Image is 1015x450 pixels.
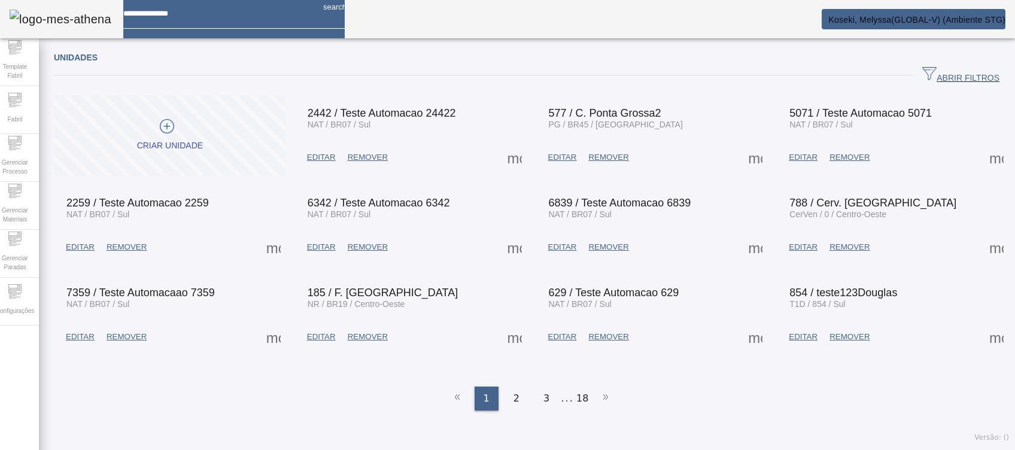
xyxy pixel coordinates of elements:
[561,387,573,411] li: ...
[308,120,370,129] span: NAT / BR07 / Sul
[342,147,394,168] button: REMOVER
[342,326,394,348] button: REMOVER
[66,197,209,209] span: 2259 / Teste Automacao 2259
[549,209,612,219] span: NAT / BR07 / Sul
[829,241,870,253] span: REMOVER
[783,326,823,348] button: EDITAR
[513,391,519,406] span: 2
[744,326,766,348] button: Mais
[986,236,1007,258] button: Mais
[263,236,284,258] button: Mais
[348,241,388,253] span: REMOVER
[582,147,634,168] button: REMOVER
[504,147,525,168] button: Mais
[789,209,886,219] span: CerVen / 0 / Centro-Oeste
[107,241,147,253] span: REMOVER
[789,120,852,129] span: NAT / BR07 / Sul
[548,151,577,163] span: EDITAR
[301,326,342,348] button: EDITAR
[66,299,129,309] span: NAT / BR07 / Sul
[582,326,634,348] button: REMOVER
[783,236,823,258] button: EDITAR
[576,387,588,411] li: 18
[107,331,147,343] span: REMOVER
[348,151,388,163] span: REMOVER
[922,66,999,84] span: ABRIR FILTROS
[263,326,284,348] button: Mais
[137,140,203,152] div: Criar unidade
[828,15,1005,25] span: Koseki, Melyssa(GLOBAL-V) (Ambiente STG)
[789,151,818,163] span: EDITAR
[504,326,525,348] button: Mais
[308,209,370,219] span: NAT / BR07 / Sul
[548,241,577,253] span: EDITAR
[4,111,26,127] span: Fabril
[549,120,683,129] span: PG / BR45 / [GEOGRAPHIC_DATA]
[60,236,101,258] button: EDITAR
[60,326,101,348] button: EDITAR
[308,197,450,209] span: 6342 / Teste Automacao 6342
[542,326,583,348] button: EDITAR
[823,236,876,258] button: REMOVER
[504,236,525,258] button: Mais
[308,107,456,119] span: 2442 / Teste Automacao 24422
[307,151,336,163] span: EDITAR
[744,236,766,258] button: Mais
[307,331,336,343] span: EDITAR
[789,299,845,309] span: T1D / 854 / Sul
[54,95,286,176] button: Criar unidade
[66,287,215,299] span: 7359 / Teste Automacaao 7359
[549,299,612,309] span: NAT / BR07 / Sul
[588,151,628,163] span: REMOVER
[66,331,95,343] span: EDITAR
[549,287,679,299] span: 629 / Teste Automacao 629
[307,241,336,253] span: EDITAR
[789,107,932,119] span: 5071 / Teste Automacao 5071
[744,147,766,168] button: Mais
[823,147,876,168] button: REMOVER
[301,236,342,258] button: EDITAR
[789,331,818,343] span: EDITAR
[913,65,1009,86] button: ABRIR FILTROS
[582,236,634,258] button: REMOVER
[543,391,549,406] span: 3
[588,241,628,253] span: REMOVER
[348,331,388,343] span: REMOVER
[789,241,818,253] span: EDITAR
[986,147,1007,168] button: Mais
[986,326,1007,348] button: Mais
[308,299,405,309] span: NR / BR19 / Centro-Oeste
[789,287,897,299] span: 854 / teste123Douglas
[101,326,153,348] button: REMOVER
[54,53,98,62] span: Unidades
[974,433,1009,442] span: Versão: ()
[308,287,458,299] span: 185 / F. [GEOGRAPHIC_DATA]
[342,236,394,258] button: REMOVER
[10,10,111,29] img: logo-mes-athena
[549,107,661,119] span: 577 / C. Ponta Grossa2
[549,197,691,209] span: 6839 / Teste Automacao 6839
[823,326,876,348] button: REMOVER
[829,151,870,163] span: REMOVER
[66,241,95,253] span: EDITAR
[542,147,583,168] button: EDITAR
[548,331,577,343] span: EDITAR
[588,331,628,343] span: REMOVER
[542,236,583,258] button: EDITAR
[301,147,342,168] button: EDITAR
[101,236,153,258] button: REMOVER
[783,147,823,168] button: EDITAR
[66,209,129,219] span: NAT / BR07 / Sul
[829,331,870,343] span: REMOVER
[789,197,956,209] span: 788 / Cerv. [GEOGRAPHIC_DATA]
